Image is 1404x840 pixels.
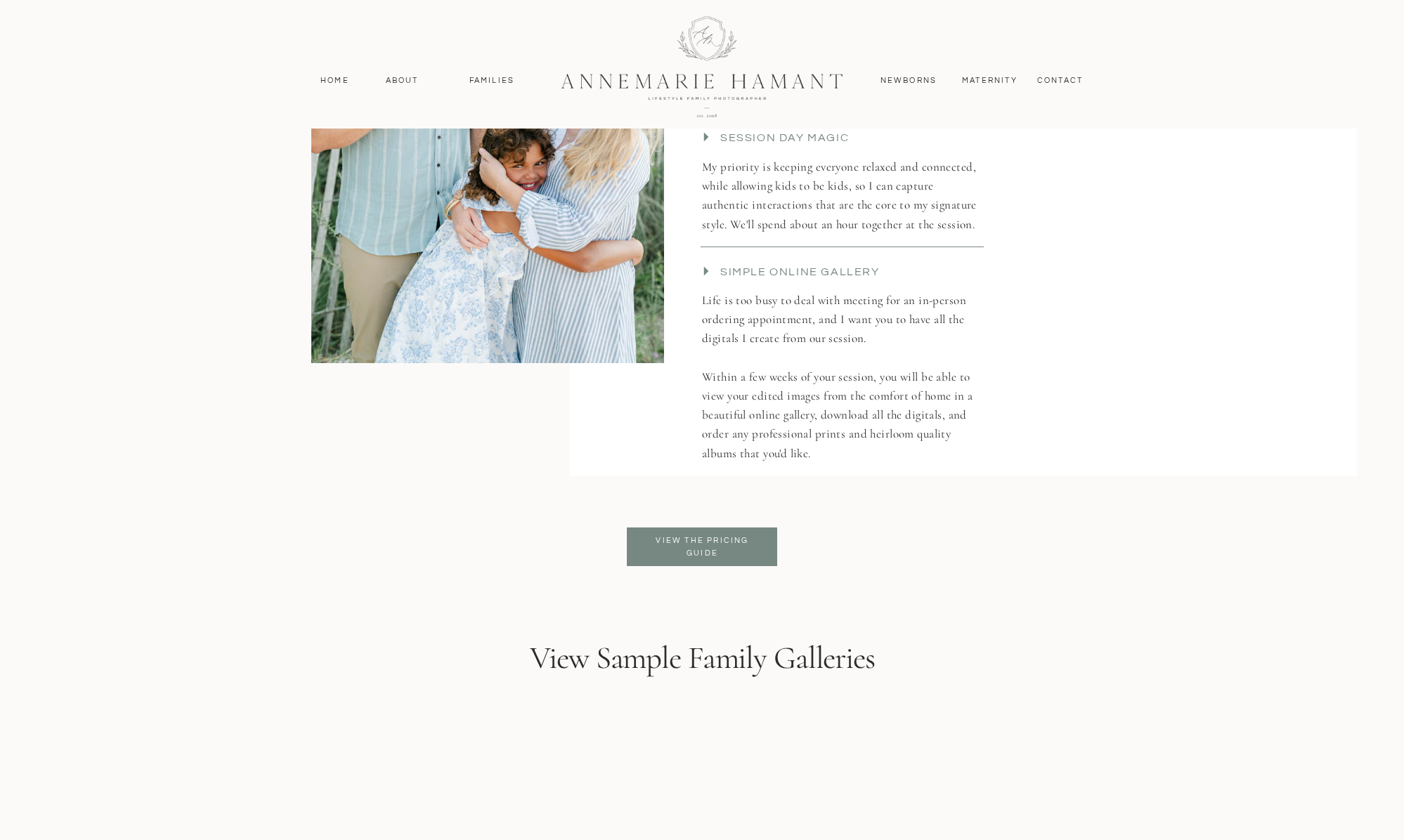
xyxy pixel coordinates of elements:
[460,74,524,87] a: Families
[314,74,356,87] a: Home
[702,157,981,237] p: My priority is keeping everyone relaxed and connected, while allowing kids to be kids, so I can c...
[645,534,760,560] a: View the pricing guide
[720,264,991,288] h3: Simple Online Gallery
[1029,74,1091,87] a: contact
[962,74,1016,87] a: MAternity
[382,74,422,87] a: About
[702,291,980,466] p: Life is too busy to deal with meeting for an in-person ordering appointment, and I want you to ha...
[875,74,942,87] a: Newborns
[449,639,956,684] h3: View Sample Family Galleries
